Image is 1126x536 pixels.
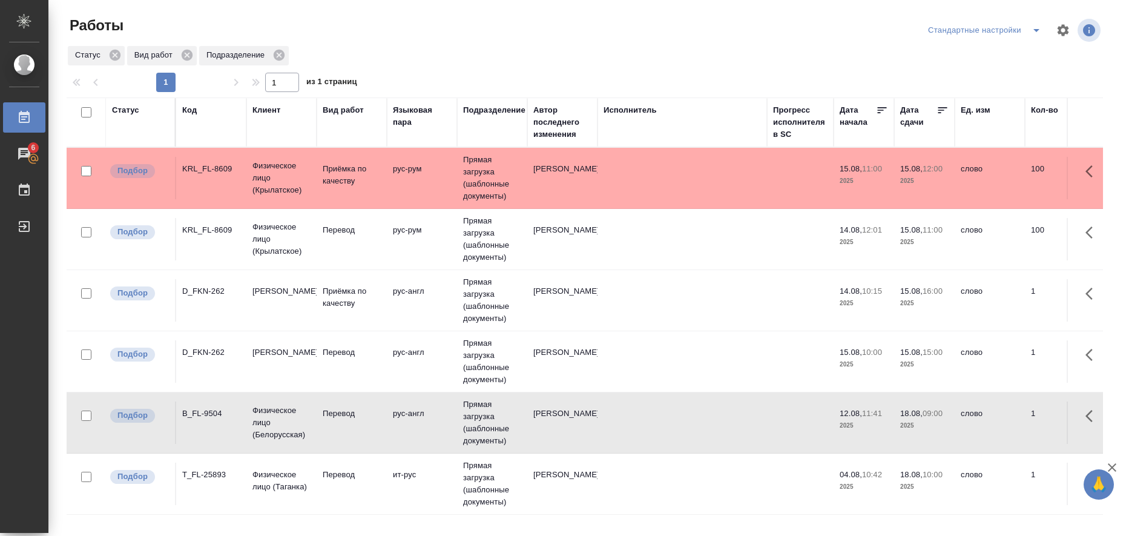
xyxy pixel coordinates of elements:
[67,16,123,35] span: Работы
[323,408,381,420] p: Перевод
[457,270,527,331] td: Прямая загрузка (шаблонные документы)
[840,175,888,187] p: 2025
[117,471,148,483] p: Подбор
[1084,469,1114,500] button: 🙏
[109,408,169,424] div: Можно подбирать исполнителей
[109,163,169,179] div: Можно подбирать исполнителей
[840,348,862,357] p: 15.08,
[923,286,943,296] p: 16:00
[387,402,457,444] td: рус-англ
[323,285,381,309] p: Приёмка по качеству
[393,104,451,128] div: Языковая пара
[900,409,923,418] p: 18.08,
[955,157,1025,199] td: слово
[955,463,1025,505] td: слово
[117,226,148,238] p: Подбор
[1078,19,1103,42] span: Посмотреть информацию
[127,46,197,65] div: Вид работ
[900,164,923,173] p: 15.08,
[1078,157,1107,186] button: Здесь прячутся важные кнопки
[862,348,882,357] p: 10:00
[527,218,598,260] td: [PERSON_NAME]
[134,49,177,61] p: Вид работ
[252,469,311,493] p: Физическое лицо (Таганка)
[323,224,381,236] p: Перевод
[923,409,943,418] p: 09:00
[182,163,240,175] div: KRL_FL-8609
[387,157,457,199] td: рус-рум
[900,297,949,309] p: 2025
[387,218,457,260] td: рус-рум
[109,285,169,302] div: Можно подбирать исполнителей
[527,157,598,199] td: [PERSON_NAME]
[955,279,1025,322] td: слово
[323,163,381,187] p: Приёмка по качеству
[527,463,598,505] td: [PERSON_NAME]
[252,346,311,359] p: [PERSON_NAME]
[1078,340,1107,369] button: Здесь прячутся важные кнопки
[1078,218,1107,247] button: Здесь прячутся важные кнопки
[840,236,888,248] p: 2025
[182,285,240,297] div: D_FKN-262
[900,175,949,187] p: 2025
[900,470,923,479] p: 18.08,
[840,409,862,418] p: 12.08,
[323,469,381,481] p: Перевод
[900,236,949,248] p: 2025
[900,481,949,493] p: 2025
[306,74,357,92] span: из 1 страниц
[900,104,937,128] div: Дата сдачи
[24,142,42,154] span: 6
[840,164,862,173] p: 15.08,
[900,348,923,357] p: 15.08,
[862,164,882,173] p: 11:00
[840,286,862,296] p: 14.08,
[463,104,525,116] div: Подразделение
[457,209,527,270] td: Прямая загрузка (шаблонные документы)
[387,279,457,322] td: рус-англ
[840,104,876,128] div: Дата начала
[182,469,240,481] div: T_FL-25893
[840,470,862,479] p: 04.08,
[840,481,888,493] p: 2025
[955,218,1025,260] td: слово
[457,454,527,514] td: Прямая загрузка (шаблонные документы)
[117,348,148,360] p: Подбор
[457,148,527,208] td: Прямая загрузка (шаблонные документы)
[112,104,139,116] div: Статус
[323,346,381,359] p: Перевод
[923,470,943,479] p: 10:00
[1078,279,1107,308] button: Здесь прячутся важные кнопки
[323,104,364,116] div: Вид работ
[1078,402,1107,431] button: Здесь прячутся важные кнопки
[182,408,240,420] div: B_FL-9504
[457,331,527,392] td: Прямая загрузка (шаблонные документы)
[252,285,311,297] p: [PERSON_NAME]
[1025,340,1085,383] td: 1
[1025,402,1085,444] td: 1
[923,225,943,234] p: 11:00
[1025,279,1085,322] td: 1
[117,409,148,422] p: Подбор
[182,224,240,236] div: KRL_FL-8609
[925,21,1049,40] div: split button
[840,225,862,234] p: 14.08,
[252,160,311,196] p: Физическое лицо (Крылатское)
[1049,16,1078,45] span: Настроить таблицу
[109,469,169,485] div: Можно подбирать исполнителей
[527,279,598,322] td: [PERSON_NAME]
[387,463,457,505] td: ит-рус
[527,340,598,383] td: [PERSON_NAME]
[527,402,598,444] td: [PERSON_NAME]
[840,297,888,309] p: 2025
[923,348,943,357] p: 15:00
[900,286,923,296] p: 15.08,
[1025,157,1085,199] td: 100
[109,346,169,363] div: Можно подбирать исполнителей
[955,402,1025,444] td: слово
[862,470,882,479] p: 10:42
[773,104,828,141] div: Прогресс исполнителя в SC
[206,49,269,61] p: Подразделение
[387,340,457,383] td: рус-англ
[68,46,125,65] div: Статус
